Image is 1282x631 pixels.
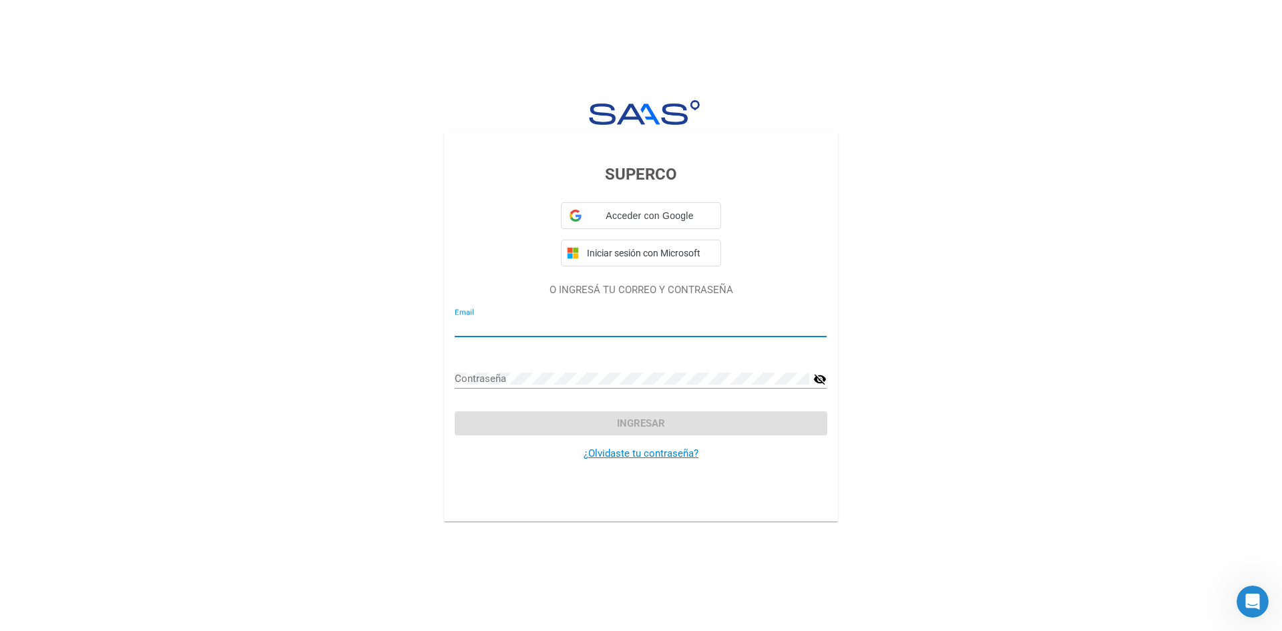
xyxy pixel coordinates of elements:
span: Acceder con Google [587,209,712,223]
p: O INGRESÁ TU CORREO Y CONTRASEÑA [455,282,827,298]
div: Acceder con Google [561,202,721,229]
iframe: Intercom live chat [1237,586,1269,618]
button: Ingresar [455,411,827,435]
span: Iniciar sesión con Microsoft [584,248,715,258]
mat-icon: visibility_off [813,371,827,387]
a: ¿Olvidaste tu contraseña? [584,447,698,459]
span: Ingresar [617,417,665,429]
h3: SUPERCO [455,162,827,186]
button: Iniciar sesión con Microsoft [561,240,721,266]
